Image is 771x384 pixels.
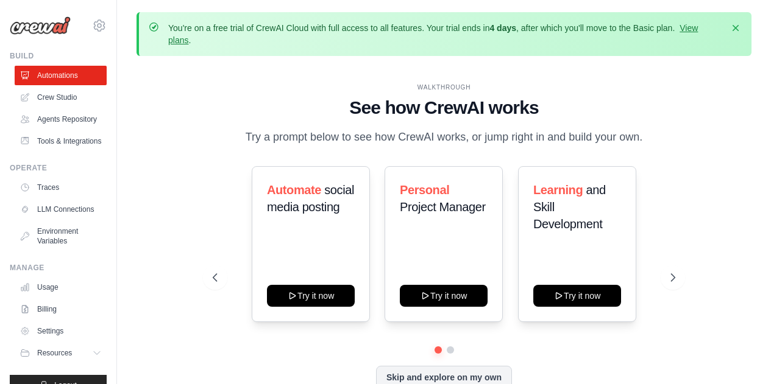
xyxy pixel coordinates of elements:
button: Resources [15,343,107,363]
a: Automations [15,66,107,85]
span: Project Manager [400,200,486,214]
div: Build [10,51,107,61]
a: Settings [15,321,107,341]
a: Traces [15,178,107,197]
span: Learning [533,183,583,197]
button: Try it now [400,285,488,307]
a: LLM Connections [15,200,107,219]
img: Logo [10,16,71,35]
a: Environment Variables [15,222,107,251]
div: WALKTHROUGH [213,83,675,92]
button: Try it now [533,285,621,307]
h1: See how CrewAI works [213,97,675,119]
strong: 4 days [489,23,516,33]
span: Personal [400,183,449,197]
button: Try it now [267,285,355,307]
span: Automate [267,183,321,197]
p: Try a prompt below to see how CrewAI works, or jump right in and build your own. [240,128,649,146]
div: Manage [10,263,107,273]
a: Crew Studio [15,88,107,107]
span: and Skill Development [533,183,606,231]
a: Usage [15,278,107,297]
a: Tools & Integrations [15,131,107,151]
a: Billing [15,299,107,319]
div: Operate [10,163,107,173]
p: You're on a free trial of CrewAI Cloud with full access to all features. Your trial ends in , aft... [168,22,722,46]
span: social media posting [267,183,354,214]
span: Resources [37,348,72,358]
a: Agents Repository [15,110,107,129]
